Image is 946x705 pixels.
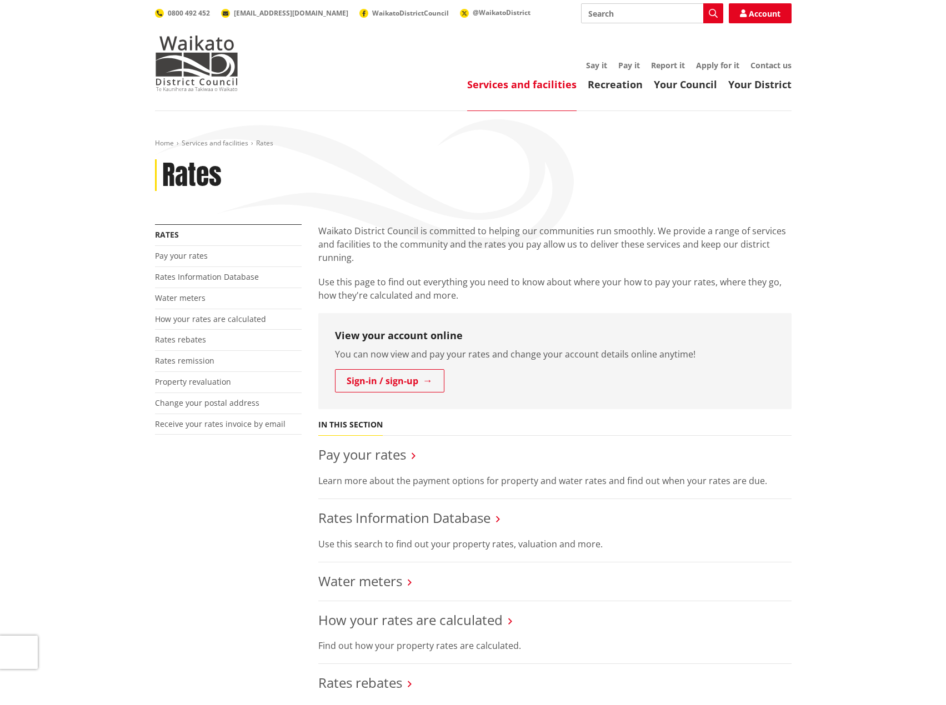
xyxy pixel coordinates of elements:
a: How your rates are calculated [318,611,503,629]
a: Rates Information Database [155,271,259,282]
a: Pay it [618,60,640,70]
p: Waikato District Council is committed to helping our communities run smoothly. We provide a range... [318,224,792,264]
a: Report it [651,60,685,70]
a: Water meters [155,293,206,303]
p: Use this search to find out your property rates, valuation and more. [318,537,792,551]
a: Contact us [750,60,792,70]
a: Rates rebates [318,673,402,692]
a: Rates rebates [155,334,206,345]
a: Rates remission [155,355,214,366]
a: Your Council [654,78,717,91]
a: Pay your rates [155,250,208,261]
p: Learn more about the payment options for property and water rates and find out when your rates ar... [318,474,792,487]
a: Your District [728,78,792,91]
a: Recreation [588,78,643,91]
a: How your rates are calculated [155,314,266,324]
span: Rates [256,138,273,148]
nav: breadcrumb [155,139,792,148]
a: @WaikatoDistrict [460,8,530,17]
a: Apply for it [696,60,739,70]
a: Receive your rates invoice by email [155,419,286,429]
span: 0800 492 452 [168,8,210,18]
a: Account [729,3,792,23]
span: @WaikatoDistrict [473,8,530,17]
input: Search input [581,3,723,23]
a: WaikatoDistrictCouncil [359,8,449,18]
a: Services and facilities [182,138,248,148]
h3: View your account online [335,330,775,342]
a: Sign-in / sign-up [335,369,444,392]
a: Property revaluation [155,376,231,387]
h5: In this section [318,420,383,430]
a: 0800 492 452 [155,8,210,18]
p: Find out how your property rates are calculated. [318,639,792,652]
a: Change your postal address [155,397,259,408]
a: Home [155,138,174,148]
img: Waikato District Council - Te Kaunihera aa Takiwaa o Waikato [155,36,238,91]
a: Water meters [318,572,402,590]
a: Rates [155,229,179,240]
span: [EMAIL_ADDRESS][DOMAIN_NAME] [234,8,348,18]
p: You can now view and pay your rates and change your account details online anytime! [335,348,775,361]
span: WaikatoDistrictCouncil [372,8,449,18]
a: Services and facilities [467,78,577,91]
h1: Rates [162,159,222,192]
a: Rates Information Database [318,508,490,527]
a: Say it [586,60,607,70]
p: Use this page to find out everything you need to know about where your how to pay your rates, whe... [318,275,792,302]
a: [EMAIL_ADDRESS][DOMAIN_NAME] [221,8,348,18]
a: Pay your rates [318,445,406,464]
